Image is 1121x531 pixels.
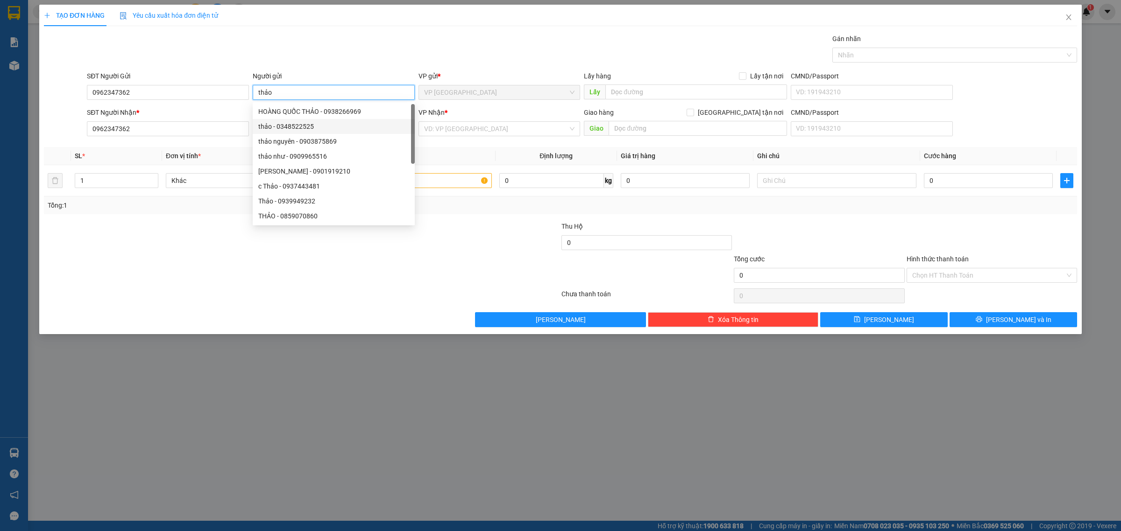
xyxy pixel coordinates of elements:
div: thảo - 0348522525 [258,121,409,132]
button: plus [1060,173,1073,188]
div: SĐT Người Gửi [87,71,249,81]
span: [GEOGRAPHIC_DATA] tận nơi [694,107,787,118]
span: VP Nha Trang [424,85,575,99]
span: plus [44,12,50,19]
span: Giao [584,121,609,136]
div: Chưa thanh toán [560,289,733,305]
span: plus [1061,177,1073,184]
div: thảo - 0348522525 [253,119,415,134]
div: HOÀNG QUỐC THẢO - 0938266969 [253,104,415,119]
div: Tổng: 1 [48,200,433,210]
div: SĐT Người Nhận [87,107,249,118]
div: c Thảo - 0937443481 [258,181,409,191]
span: Lấy hàng [584,72,611,80]
div: thảo như - 0909965516 [258,151,409,161]
div: c Thảo - 0937443481 [253,179,415,194]
div: Thảo - 0939949232 [253,194,415,209]
span: printer [976,316,982,323]
div: HOÀNG QUỐC THẢO - 0938266969 [258,106,409,117]
img: icon [120,12,127,20]
label: Gán nhãn [832,35,861,42]
span: Xóa Thông tin [718,314,759,325]
div: thảo như - 0909965516 [253,149,415,164]
div: Người gửi [253,71,415,81]
span: Giao hàng [584,109,614,116]
span: VP Nhận [419,109,445,116]
span: Định lượng [539,152,573,160]
span: Lấy tận nơi [746,71,787,81]
span: Yêu cầu xuất hóa đơn điện tử [120,12,218,19]
div: Minh Thảo - 0901919210 [253,164,415,179]
input: Ghi Chú [757,173,916,188]
span: Cước hàng [924,152,956,160]
button: [PERSON_NAME] [475,312,646,327]
div: thảo nguyên - 0903875869 [258,136,409,147]
input: Dọc đường [609,121,787,136]
button: Close [1056,5,1082,31]
span: Giá trị hàng [621,152,655,160]
span: SL [75,152,82,160]
span: [PERSON_NAME] [864,314,914,325]
div: VP gửi [419,71,581,81]
button: save[PERSON_NAME] [820,312,948,327]
button: printer[PERSON_NAME] và In [950,312,1077,327]
th: Ghi chú [753,147,920,165]
span: TẠO ĐƠN HÀNG [44,12,105,19]
button: deleteXóa Thông tin [648,312,818,327]
div: Thảo - 0939949232 [258,196,409,206]
span: Lấy [584,84,605,99]
div: thảo nguyên - 0903875869 [253,134,415,149]
div: CMND/Passport [791,107,953,118]
span: Đơn vị tính [166,152,201,160]
span: Thu Hộ [561,223,583,230]
input: Dọc đường [605,84,787,99]
div: CMND/Passport [791,71,953,81]
span: kg [604,173,613,188]
span: [PERSON_NAME] và In [986,314,1051,325]
span: close [1065,14,1072,21]
span: Tổng cước [734,255,765,263]
label: Hình thức thanh toán [907,255,969,263]
span: Khác [171,174,319,188]
span: delete [708,316,714,323]
div: THẢO - 0859070860 [258,211,409,221]
span: save [854,316,860,323]
div: THẢO - 0859070860 [253,209,415,224]
button: delete [48,173,63,188]
input: 0 [621,173,750,188]
span: [PERSON_NAME] [536,314,586,325]
div: [PERSON_NAME] - 0901919210 [258,166,409,176]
